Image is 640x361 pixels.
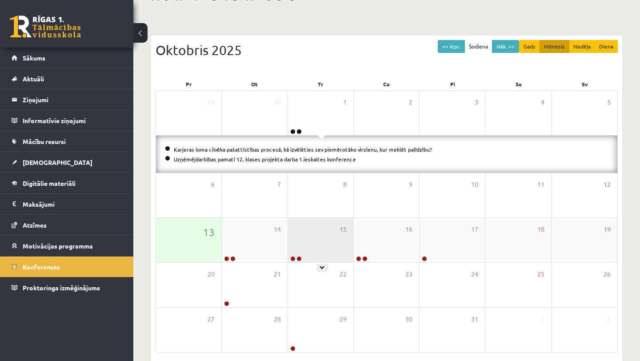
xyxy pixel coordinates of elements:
[12,68,122,89] a: Aktuāli
[343,180,347,189] span: 8
[288,78,354,90] div: Tr
[537,225,544,234] span: 18
[23,75,44,83] span: Aktuāli
[274,269,281,279] span: 21
[405,225,412,234] span: 16
[208,97,215,107] span: 29
[23,242,93,250] span: Motivācijas programma
[156,40,618,60] div: Oktobris 2025
[409,97,412,107] span: 2
[12,48,122,68] a: Sākums
[12,236,122,256] a: Motivācijas programma
[541,97,544,107] span: 4
[208,314,215,324] span: 27
[156,78,222,90] div: Pr
[471,314,478,324] span: 31
[492,40,519,53] button: Nāk. >>
[486,78,552,90] div: Se
[12,131,122,152] a: Mācību resursi
[438,40,465,53] button: << Iepr.
[23,137,66,145] span: Mācību resursi
[552,78,618,90] div: Sv
[23,194,122,214] legend: Maksājumi
[471,225,478,234] span: 17
[174,156,356,163] a: Uzņēmējdarbības pamati 12. klases projekta darba 1.ieskaites konference
[277,180,281,189] span: 7
[12,257,122,277] a: Konferences
[340,314,347,324] span: 29
[211,180,215,189] span: 6
[475,97,478,107] span: 3
[343,97,347,107] span: 1
[519,40,540,53] button: Gads
[23,179,76,187] span: Digitālie materiāli
[405,269,412,279] span: 23
[12,277,122,298] a: Proktoringa izmēģinājums
[12,89,122,110] a: Ziņojumi
[537,269,544,279] span: 25
[23,89,122,110] legend: Ziņojumi
[537,180,544,189] span: 11
[420,78,486,90] div: Pi
[405,314,412,324] span: 30
[23,263,60,271] span: Konferences
[604,180,611,189] span: 12
[604,269,611,279] span: 26
[12,173,122,193] a: Digitālie materiāli
[604,225,611,234] span: 19
[540,40,569,53] button: Mēnesis
[23,221,47,229] span: Atzīmes
[208,269,215,279] span: 20
[23,110,122,131] legend: Informatīvie ziņojumi
[607,97,611,107] span: 5
[541,314,544,324] span: 1
[12,110,122,131] a: Informatīvie ziņojumi
[12,152,122,172] a: [DEMOGRAPHIC_DATA]
[471,269,478,279] span: 24
[471,180,478,189] span: 10
[274,225,281,234] span: 14
[12,215,122,235] a: Atzīmes
[274,97,281,107] span: 30
[23,158,92,166] span: [DEMOGRAPHIC_DATA]
[354,78,420,90] div: Ce
[10,16,81,38] a: Rīgas 1. Tālmācības vidusskola
[203,225,215,240] span: 13
[595,40,618,53] button: Diena
[274,314,281,324] span: 28
[409,180,412,189] span: 9
[464,40,492,53] button: Šodiena
[222,78,288,90] div: Ot
[23,284,100,292] span: Proktoringa izmēģinājums
[174,146,432,153] a: Karjeras loma cilvēka pašattīstības procesā, kā izvēlēties sev piemērotāko virzienu, kur meklēt p...
[340,269,347,279] span: 22
[12,194,122,214] a: Maksājumi
[23,54,45,62] span: Sākums
[607,314,611,324] span: 2
[569,40,595,53] button: Nedēļa
[340,225,347,234] span: 15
